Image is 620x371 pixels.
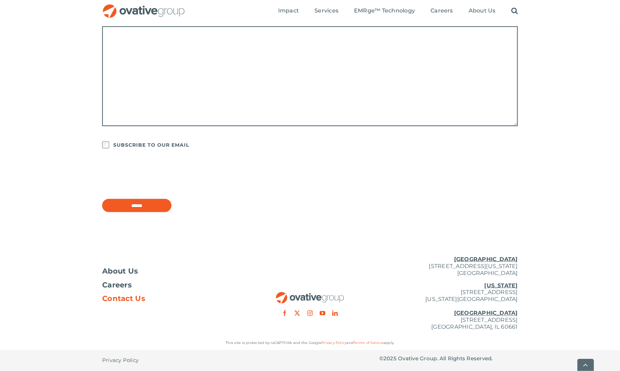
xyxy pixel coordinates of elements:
span: Privacy Policy [102,357,139,364]
a: About Us [102,268,241,275]
a: linkedin [332,311,338,316]
a: Privacy Policy [321,341,346,345]
label: SUBSCRIBE TO OUR EMAIL [113,140,189,150]
span: EMRge™ Technology [354,7,415,14]
p: [STREET_ADDRESS][US_STATE] [GEOGRAPHIC_DATA] [379,256,518,277]
span: 2025 [383,355,397,362]
span: Services [315,7,338,14]
a: About Us [469,7,496,15]
span: Contact Us [102,295,145,302]
a: Impact [278,7,299,15]
a: Terms of Service [354,341,383,345]
span: Careers [431,7,453,14]
a: youtube [320,311,325,316]
p: This site is protected by reCAPTCHA and the Google and apply. [102,340,518,347]
u: [GEOGRAPHIC_DATA] [454,256,518,262]
u: [US_STATE] [485,282,518,289]
nav: Footer - Privacy Policy [102,350,241,371]
a: OG_Full_horizontal_RGB [275,291,345,298]
a: OG_Full_horizontal_RGB [102,3,185,10]
a: Privacy Policy [102,350,139,371]
a: Search [511,7,518,15]
span: About Us [102,268,138,275]
u: [GEOGRAPHIC_DATA] [454,310,518,317]
a: EMRge™ Technology [354,7,415,15]
a: Careers [102,282,241,288]
span: About Us [469,7,496,14]
a: Services [315,7,338,15]
a: Careers [431,7,453,15]
a: facebook [282,311,287,316]
iframe: reCAPTCHA [102,164,207,191]
nav: Footer Menu [102,268,241,302]
p: © Ovative Group. All Rights Reserved. [379,355,518,362]
span: Careers [102,282,132,288]
a: Contact Us [102,295,241,302]
a: instagram [307,311,313,316]
span: Impact [278,7,299,14]
a: twitter [295,311,300,316]
p: [STREET_ADDRESS] [US_STATE][GEOGRAPHIC_DATA] [STREET_ADDRESS] [GEOGRAPHIC_DATA], IL 60661 [379,282,518,331]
